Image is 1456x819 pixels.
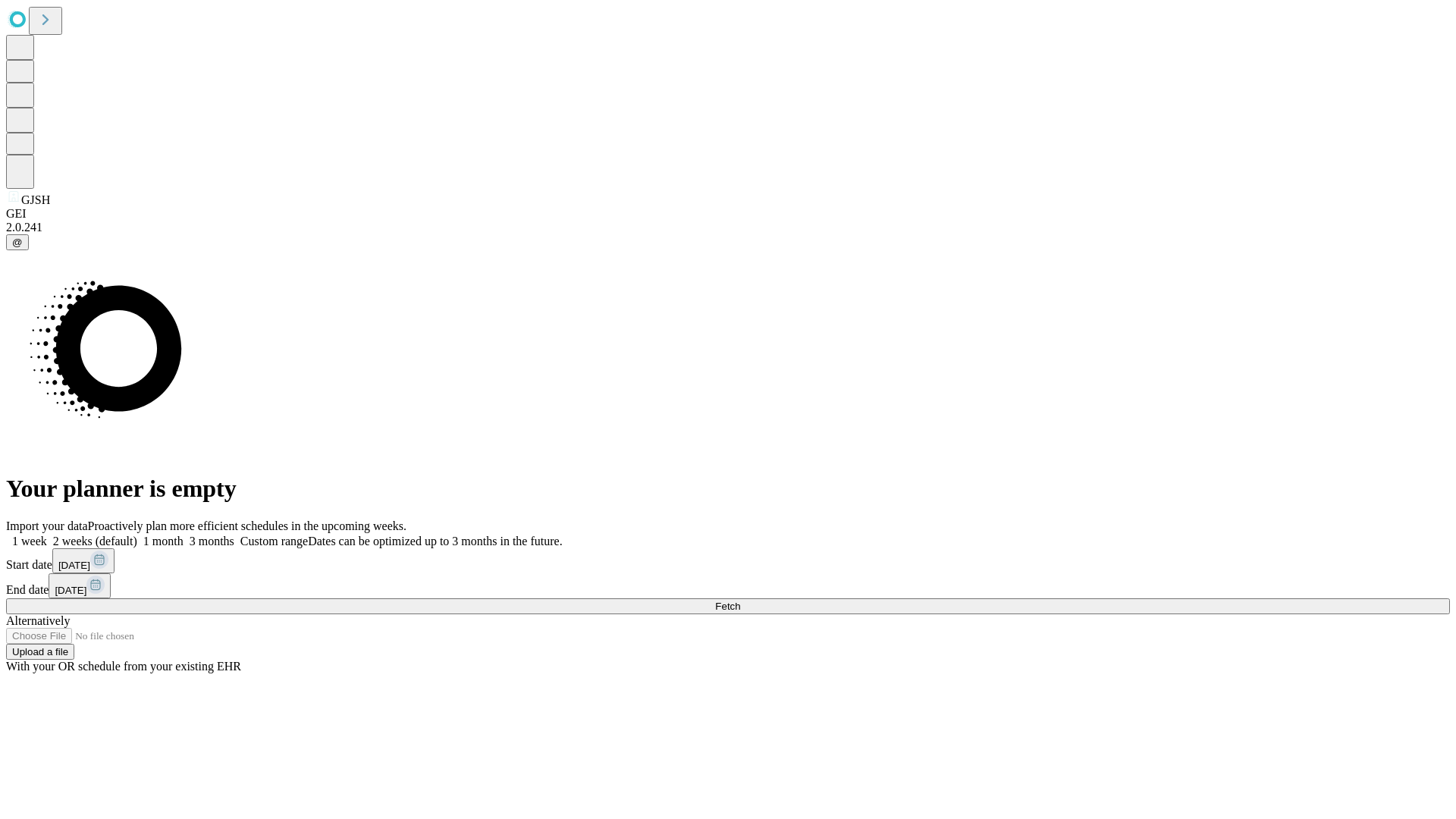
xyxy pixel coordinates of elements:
span: [DATE] [55,585,86,596]
button: Fetch [6,598,1450,614]
div: End date [6,573,1450,598]
span: 3 months [190,535,234,548]
button: [DATE] [52,548,115,573]
span: Fetch [715,601,740,612]
span: Alternatively [6,614,70,627]
span: GJSH [21,193,50,206]
span: Proactively plan more efficient schedules in the upcoming weeks. [88,519,406,532]
span: @ [12,237,23,248]
span: 2 weeks (default) [53,535,137,548]
button: Upload a file [6,644,74,660]
div: GEI [6,207,1450,221]
span: Import your data [6,519,88,532]
button: @ [6,234,29,250]
span: 1 week [12,535,47,548]
span: 1 month [143,535,184,548]
span: [DATE] [58,560,90,571]
h1: Your planner is empty [6,475,1450,503]
div: Start date [6,548,1450,573]
span: With your OR schedule from your existing EHR [6,660,241,673]
span: Dates can be optimized up to 3 months in the future. [308,535,562,548]
button: [DATE] [49,573,111,598]
span: Custom range [240,535,308,548]
div: 2.0.241 [6,221,1450,234]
